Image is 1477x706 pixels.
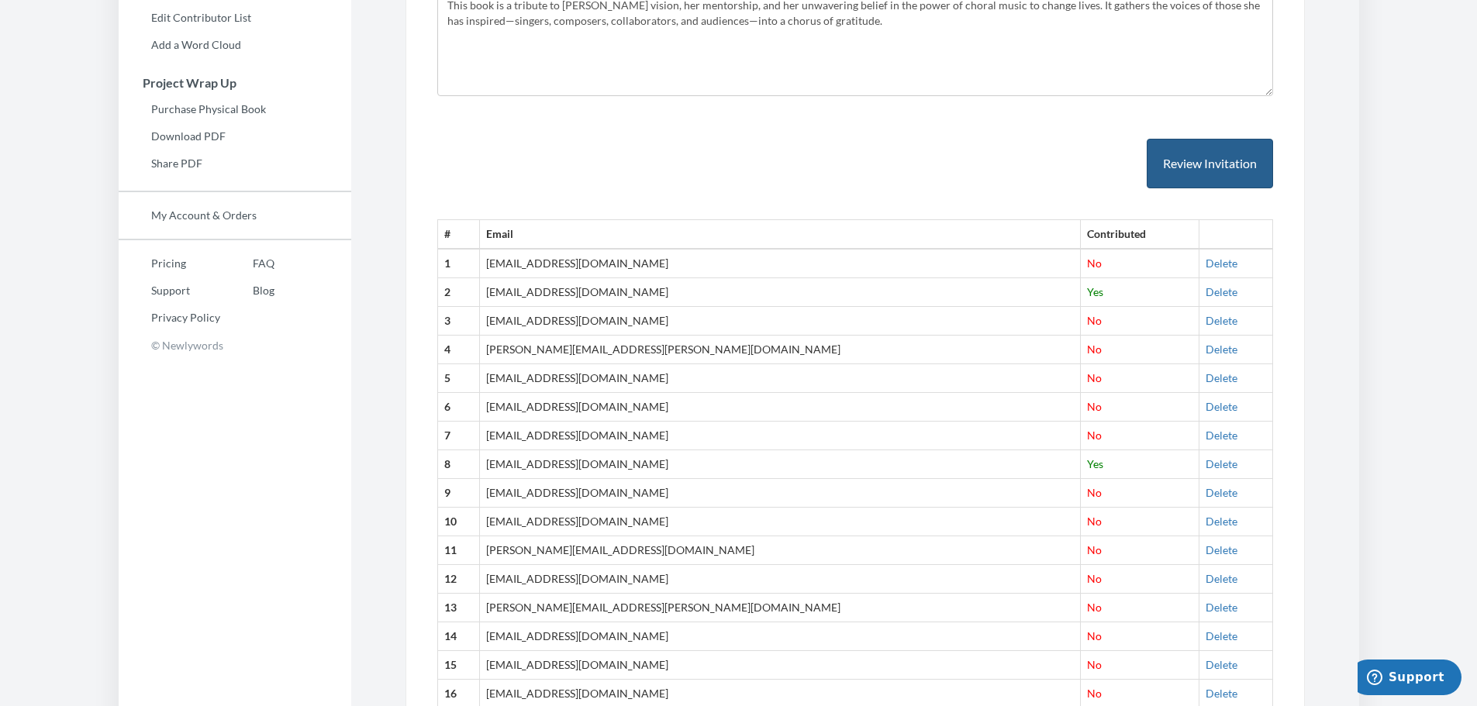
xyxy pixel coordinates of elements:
th: 3 [437,307,479,336]
td: [PERSON_NAME][EMAIL_ADDRESS][PERSON_NAME][DOMAIN_NAME] [479,336,1081,364]
a: Download PDF [119,125,351,148]
a: Support [119,279,220,302]
span: No [1087,658,1102,671]
td: [EMAIL_ADDRESS][DOMAIN_NAME] [479,307,1081,336]
a: Delete [1206,486,1237,499]
a: Blog [220,279,274,302]
a: Delete [1206,515,1237,528]
a: Delete [1206,429,1237,442]
a: Delete [1206,572,1237,585]
a: Delete [1206,629,1237,642]
td: [EMAIL_ADDRESS][DOMAIN_NAME] [479,364,1081,393]
a: Edit Contributor List [119,6,351,29]
th: 6 [437,393,479,422]
td: [EMAIL_ADDRESS][DOMAIN_NAME] [479,422,1081,450]
h3: Project Wrap Up [119,76,351,90]
span: No [1087,486,1102,499]
a: Delete [1206,543,1237,556]
th: Email [479,220,1081,249]
span: No [1087,687,1102,700]
a: Purchase Physical Book [119,98,351,121]
button: Review Invitation [1147,139,1273,189]
span: No [1087,314,1102,327]
a: Delete [1206,314,1237,327]
a: Delete [1206,257,1237,270]
span: No [1087,429,1102,442]
a: Add a Word Cloud [119,33,351,57]
a: Delete [1206,371,1237,384]
a: Pricing [119,252,220,275]
th: # [437,220,479,249]
th: 9 [437,479,479,508]
a: Delete [1206,343,1237,356]
a: FAQ [220,252,274,275]
th: 1 [437,249,479,277]
a: Delete [1206,457,1237,470]
iframe: Opens a widget where you can chat to one of our agents [1358,660,1461,698]
span: No [1087,371,1102,384]
th: 10 [437,508,479,536]
a: Delete [1206,687,1237,700]
th: 2 [437,278,479,307]
a: Privacy Policy [119,306,220,329]
span: No [1087,515,1102,528]
th: 7 [437,422,479,450]
span: No [1087,572,1102,585]
th: Contributed [1081,220,1199,249]
span: No [1087,543,1102,556]
a: My Account & Orders [119,204,351,227]
td: [EMAIL_ADDRESS][DOMAIN_NAME] [479,393,1081,422]
th: 5 [437,364,479,393]
td: [EMAIL_ADDRESS][DOMAIN_NAME] [479,479,1081,508]
span: Yes [1087,285,1103,298]
td: [EMAIL_ADDRESS][DOMAIN_NAME] [479,278,1081,307]
td: [EMAIL_ADDRESS][DOMAIN_NAME] [479,508,1081,536]
a: Delete [1206,400,1237,413]
td: [EMAIL_ADDRESS][DOMAIN_NAME] [479,565,1081,594]
th: 12 [437,565,479,594]
th: 8 [437,450,479,479]
td: [EMAIL_ADDRESS][DOMAIN_NAME] [479,450,1081,479]
span: No [1087,257,1102,270]
td: [EMAIL_ADDRESS][DOMAIN_NAME] [479,622,1081,651]
span: No [1087,601,1102,614]
td: [PERSON_NAME][EMAIL_ADDRESS][DOMAIN_NAME] [479,536,1081,565]
td: [EMAIL_ADDRESS][DOMAIN_NAME] [479,249,1081,277]
span: No [1087,629,1102,642]
td: [PERSON_NAME][EMAIL_ADDRESS][PERSON_NAME][DOMAIN_NAME] [479,594,1081,622]
th: 15 [437,651,479,680]
a: Delete [1206,601,1237,614]
th: 4 [437,336,479,364]
a: Delete [1206,658,1237,671]
a: Delete [1206,285,1237,298]
th: 13 [437,594,479,622]
th: 11 [437,536,479,565]
span: No [1087,400,1102,413]
a: Share PDF [119,152,351,175]
p: © Newlywords [119,333,351,357]
span: Yes [1087,457,1103,470]
th: 14 [437,622,479,651]
td: [EMAIL_ADDRESS][DOMAIN_NAME] [479,651,1081,680]
span: No [1087,343,1102,356]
